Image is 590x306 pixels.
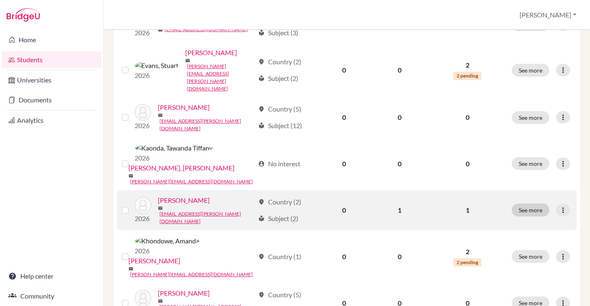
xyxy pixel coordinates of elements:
td: 0 [371,230,428,283]
div: Country (5) [258,104,301,114]
span: local_library [258,29,265,36]
div: Country (2) [258,57,301,67]
span: mail [185,58,190,63]
td: 0 [317,137,371,190]
p: 2026 [135,246,199,256]
td: 0 [371,137,428,190]
p: 2026 [135,153,213,163]
td: 0 [317,230,371,283]
img: Evans, Stuart [135,61,179,70]
span: mail [128,266,133,271]
img: Bridge-U [7,8,40,22]
button: See more [512,204,549,216]
p: 2026 [135,121,151,131]
div: Subject (12) [258,121,302,131]
a: [PERSON_NAME] [158,288,210,298]
span: mail [158,27,163,32]
img: Kaonda, Tawanda Tiffany [135,143,213,153]
span: location_on [258,253,265,260]
a: Students [2,51,102,68]
span: mail [128,173,133,178]
button: See more [512,250,549,263]
img: Khondowe, Amanda [135,236,199,246]
p: 2 [433,60,502,70]
div: Subject (2) [258,214,298,223]
p: 1 [433,205,502,215]
img: Henry, Aliyah [135,104,151,121]
td: 0 [371,97,428,137]
a: [PERSON_NAME] [128,256,180,266]
a: [PERSON_NAME][EMAIL_ADDRESS][DOMAIN_NAME] [130,271,253,278]
span: location_on [258,58,265,65]
button: [PERSON_NAME] [516,7,580,23]
span: local_library [258,75,265,82]
div: Subject (2) [258,73,298,83]
p: 0 [433,112,502,122]
div: Country (2) [258,197,301,207]
a: Home [2,32,102,48]
td: 0 [317,190,371,230]
td: 0 [371,43,428,97]
a: Universities [2,72,102,88]
span: 2 pending [453,72,481,80]
a: Help center [2,268,102,284]
span: mail [158,299,163,304]
p: 2 [433,247,502,257]
a: Documents [2,92,102,108]
span: location_on [258,199,265,205]
div: Country (5) [258,290,301,300]
button: See more [512,111,549,124]
div: No interest [258,159,300,169]
img: Kasmani, Fatima [135,197,151,214]
span: mail [158,113,163,118]
a: [PERSON_NAME], [PERSON_NAME] [128,163,235,173]
p: 2026 [135,214,151,223]
a: Community [2,288,102,304]
a: [PERSON_NAME] [185,48,237,58]
td: 1 [371,190,428,230]
p: 2026 [135,70,179,80]
td: 0 [317,43,371,97]
a: [EMAIL_ADDRESS][PERSON_NAME][DOMAIN_NAME] [160,210,254,225]
span: 2 pending [453,258,481,267]
div: Subject (3) [258,28,298,38]
button: See more [512,64,549,77]
span: location_on [258,291,265,298]
span: mail [158,206,163,211]
p: 2026 [135,28,151,38]
span: local_library [258,122,265,129]
a: [PERSON_NAME][EMAIL_ADDRESS][DOMAIN_NAME] [130,178,253,185]
span: local_library [258,215,265,222]
a: [PERSON_NAME] [158,195,210,205]
a: [PERSON_NAME][EMAIL_ADDRESS][PERSON_NAME][DOMAIN_NAME] [187,63,254,92]
a: Analytics [2,112,102,129]
p: 0 [433,159,502,169]
div: Country (1) [258,252,301,262]
span: location_on [258,106,265,112]
button: See more [512,157,549,170]
span: account_circle [258,160,265,167]
a: [EMAIL_ADDRESS][PERSON_NAME][DOMAIN_NAME] [160,117,254,132]
a: [PERSON_NAME] [158,102,210,112]
td: 0 [317,97,371,137]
